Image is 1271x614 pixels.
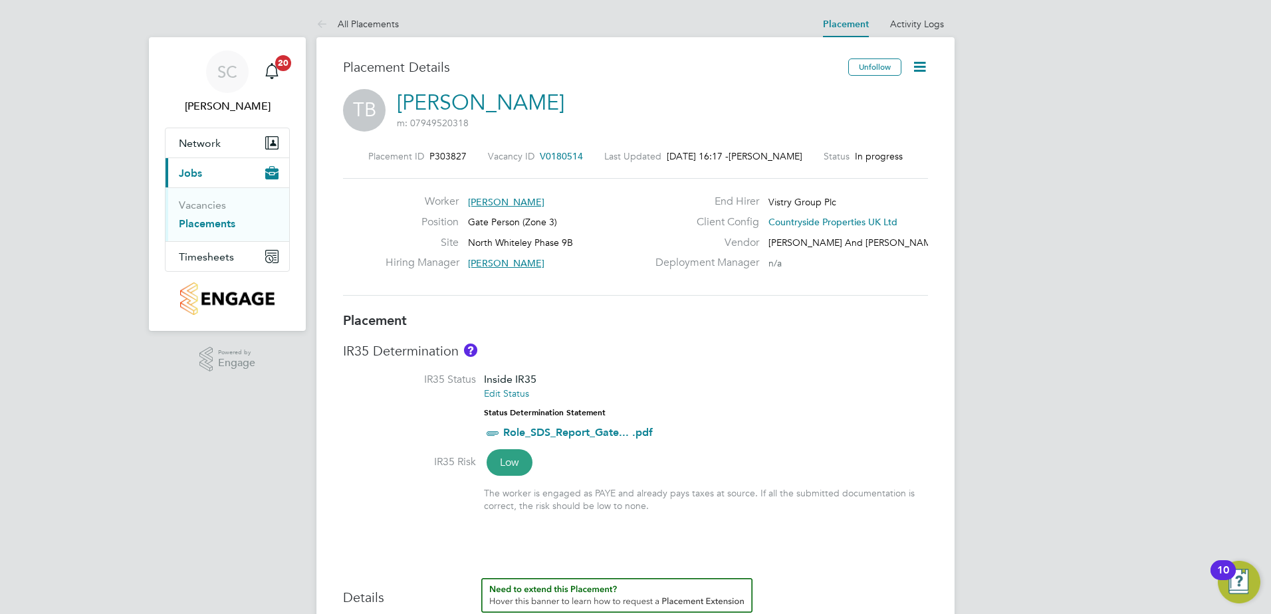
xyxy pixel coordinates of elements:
h3: Placement Details [343,58,838,76]
div: 10 [1217,570,1229,587]
a: 20 [259,51,285,93]
span: North Whiteley Phase 9B [468,237,573,249]
label: IR35 Status [343,373,476,387]
span: Inside IR35 [484,373,536,385]
a: Role_SDS_Report_Gate... .pdf [503,426,653,439]
span: Powered by [218,347,255,358]
button: Network [166,128,289,157]
a: All Placements [316,18,399,30]
img: countryside-properties-logo-retina.png [180,282,274,315]
span: Vistry Group Plc [768,196,836,208]
button: Open Resource Center, 10 new notifications [1218,561,1260,603]
span: Low [487,449,532,476]
span: In progress [855,150,903,162]
label: Site [386,236,459,250]
span: n/a [768,257,782,269]
span: [PERSON_NAME] And [PERSON_NAME] Construction Li… [768,237,1014,249]
label: Hiring Manager [386,256,459,270]
label: Worker [386,195,459,209]
span: TB [343,89,386,132]
a: Edit Status [484,387,529,399]
nav: Main navigation [149,37,306,331]
label: Client Config [647,215,759,229]
span: Network [179,137,221,150]
span: [DATE] 16:17 - [667,150,729,162]
a: [PERSON_NAME] [397,90,564,116]
span: V0180514 [540,150,583,162]
span: Countryside Properties UK Ltd [768,216,897,228]
a: Go to home page [165,282,290,315]
span: [PERSON_NAME] [468,257,544,269]
a: Placements [179,217,235,230]
span: Jobs [179,167,202,179]
button: How to extend a Placement? [481,578,752,613]
a: Powered byEngage [199,347,256,372]
button: About IR35 [464,344,477,357]
a: Vacancies [179,199,226,211]
button: Unfollow [848,58,901,76]
div: The worker is engaged as PAYE and already pays taxes at source. If all the submitted documentatio... [484,487,928,511]
span: [PERSON_NAME] [468,196,544,208]
a: Activity Logs [890,18,944,30]
span: Gate Person (Zone 3) [468,216,557,228]
a: Placement [823,19,869,30]
label: Vendor [647,236,759,250]
b: Placement [343,312,407,328]
span: Timesheets [179,251,234,263]
span: Engage [218,358,255,369]
strong: Status Determination Statement [484,408,606,417]
button: Timesheets [166,242,289,271]
span: m: 07949520318 [397,117,469,129]
div: Jobs [166,187,289,241]
label: Placement ID [368,150,424,162]
h3: Details [343,578,928,606]
label: Position [386,215,459,229]
label: Vacancy ID [488,150,534,162]
label: Status [824,150,850,162]
label: Last Updated [604,150,661,162]
span: Stephen Chapman [165,98,290,114]
span: SC [217,63,237,80]
label: IR35 Risk [343,455,476,469]
span: P303827 [429,150,467,162]
span: 20 [275,55,291,71]
a: SC[PERSON_NAME] [165,51,290,114]
span: [PERSON_NAME] [729,150,802,162]
label: Deployment Manager [647,256,759,270]
h3: IR35 Determination [343,342,928,359]
button: Jobs [166,158,289,187]
label: End Hirer [647,195,759,209]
